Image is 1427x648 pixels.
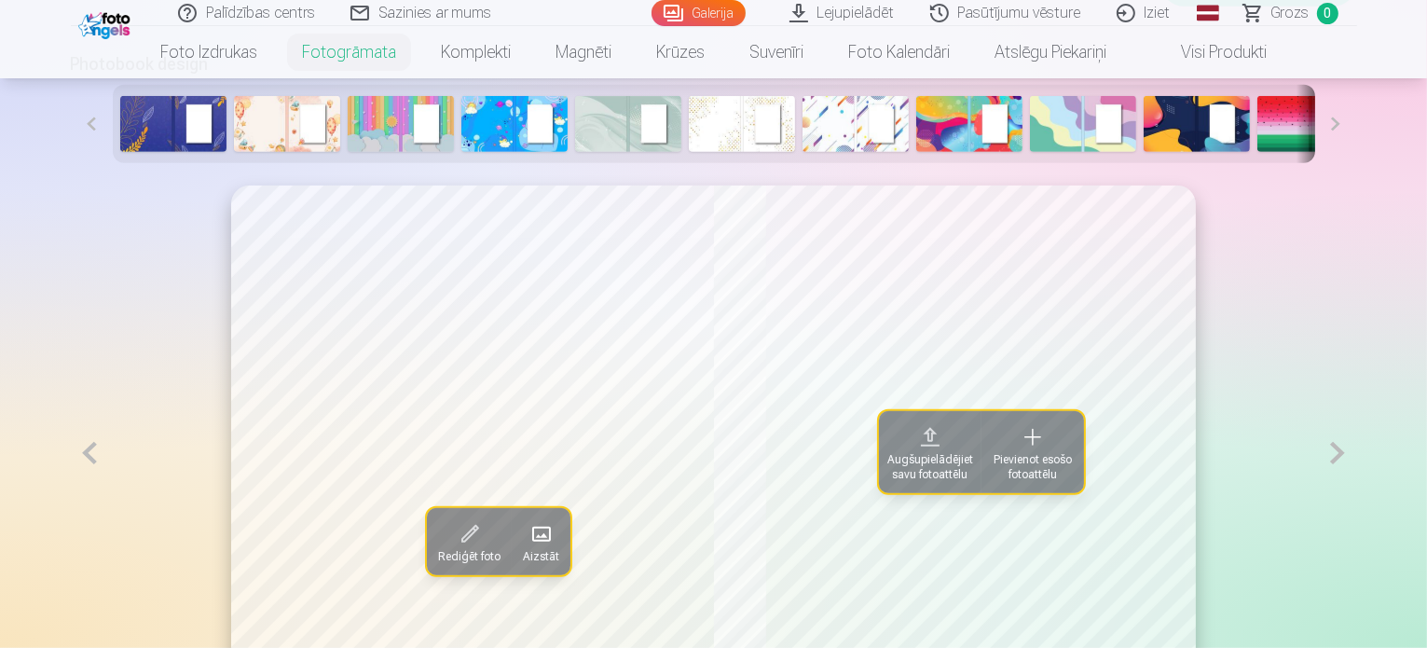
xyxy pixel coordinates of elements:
[689,96,795,152] img: 27x27_6-cover
[993,452,1073,482] span: Pievienot esošo fotoattēlu
[438,549,501,564] span: Rediģēt foto
[427,508,512,575] button: Rediģēt foto
[533,26,634,78] a: Magnēti
[234,96,340,152] img: 27x27_2-cover
[826,26,972,78] a: Foto kalendāri
[1257,96,1364,152] img: 27x27_11
[575,96,681,152] img: 27x27_5-cover
[1030,96,1136,152] img: 27x27_9
[523,549,559,564] span: Aizstāt
[727,26,826,78] a: Suvenīri
[120,96,226,152] img: 27x27_1-cover
[138,26,280,78] a: Foto izdrukas
[981,411,1084,493] button: Pievienot esošo fotoattēlu
[879,411,981,493] button: Augšupielādējiet savu fotoattēlu
[1144,96,1250,152] img: 27x27_10
[1317,3,1338,24] span: 0
[418,26,533,78] a: Komplekti
[916,96,1022,152] img: 27x27_8
[887,452,973,482] span: Augšupielādējiet savu fotoattēlu
[972,26,1129,78] a: Atslēgu piekariņi
[803,96,909,152] img: 27x27_7-cover
[1129,26,1289,78] a: Visi produkti
[348,96,454,152] img: 27x27_3-cover
[1271,2,1310,24] span: Grozs
[634,26,727,78] a: Krūzes
[78,7,135,39] img: /fa1
[280,26,418,78] a: Fotogrāmata
[461,96,568,152] img: 27x27_4-cover
[512,508,570,575] button: Aizstāt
